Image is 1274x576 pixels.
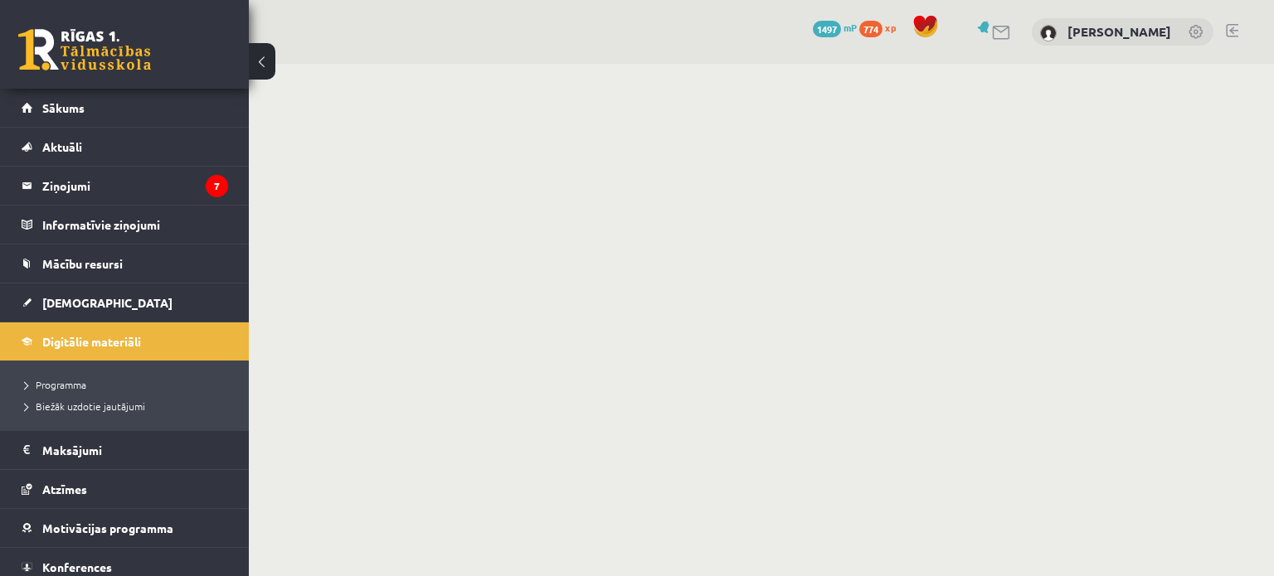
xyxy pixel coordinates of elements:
legend: Maksājumi [42,431,228,469]
span: [DEMOGRAPHIC_DATA] [42,295,173,310]
a: Aktuāli [22,128,228,166]
legend: Informatīvie ziņojumi [42,206,228,244]
i: 7 [206,175,228,197]
a: Digitālie materiāli [22,322,228,361]
span: 774 [859,21,883,37]
span: Mācību resursi [42,256,123,271]
span: Digitālie materiāli [42,334,141,349]
a: Mācību resursi [22,244,228,283]
span: Konferences [42,559,112,574]
span: Atzīmes [42,482,87,496]
a: 1497 mP [813,21,857,34]
a: Informatīvie ziņojumi [22,206,228,244]
img: Arita Kaņepe [1040,25,1057,41]
span: mP [844,21,857,34]
span: Aktuāli [42,139,82,154]
span: xp [885,21,896,34]
a: Sākums [22,89,228,127]
a: 774 xp [859,21,904,34]
span: Biežāk uzdotie jautājumi [25,399,145,413]
a: Atzīmes [22,470,228,508]
a: [PERSON_NAME] [1067,23,1171,40]
span: Programma [25,378,86,391]
a: Ziņojumi7 [22,167,228,205]
a: Maksājumi [22,431,228,469]
span: Motivācijas programma [42,520,173,535]
a: Motivācijas programma [22,509,228,547]
a: Rīgas 1. Tālmācības vidusskola [18,29,151,70]
span: 1497 [813,21,841,37]
span: Sākums [42,100,85,115]
legend: Ziņojumi [42,167,228,205]
a: Biežāk uzdotie jautājumi [25,399,232,414]
a: Programma [25,377,232,392]
a: [DEMOGRAPHIC_DATA] [22,283,228,322]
